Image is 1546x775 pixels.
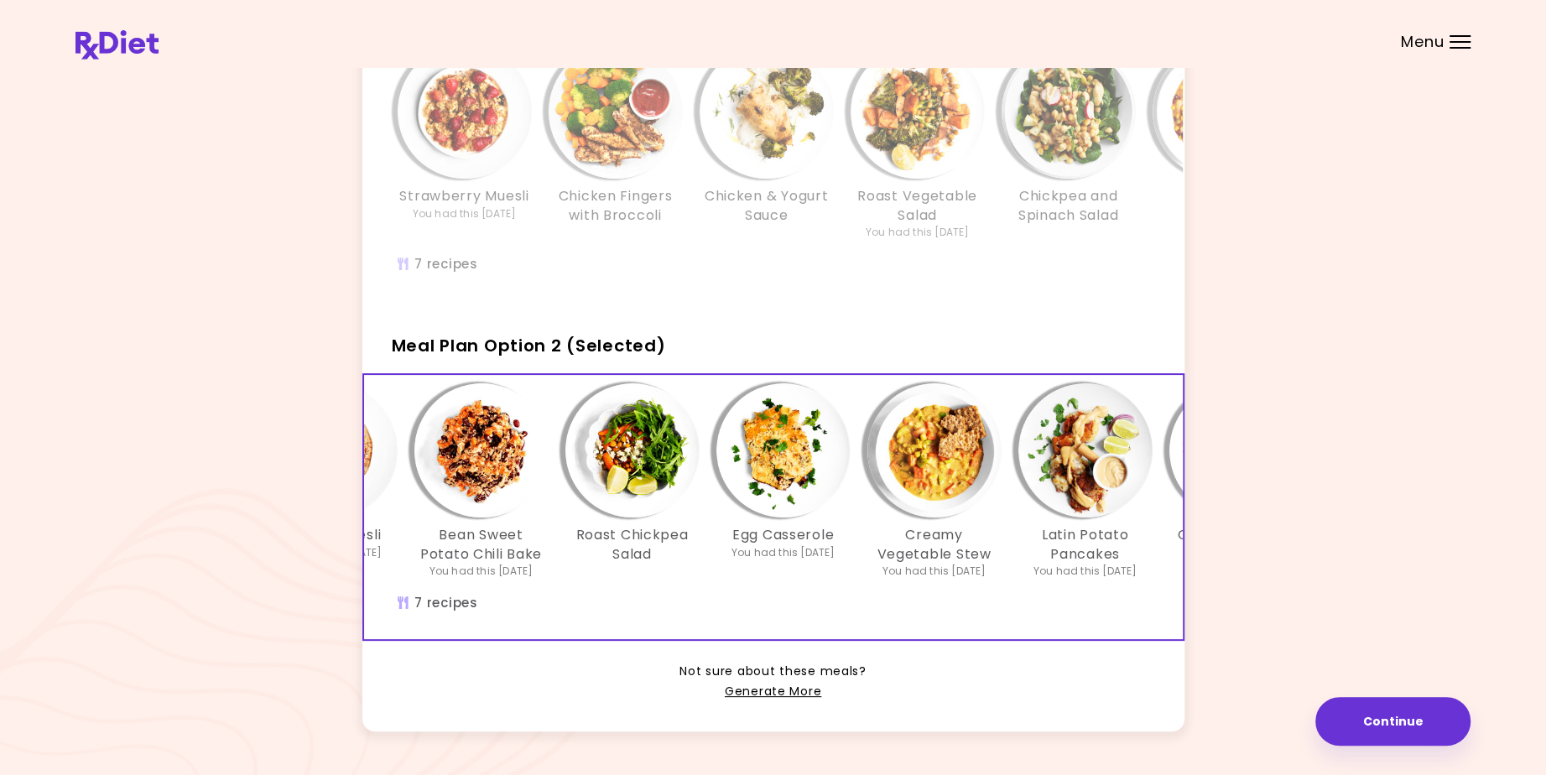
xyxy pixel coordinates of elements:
[851,187,985,225] h3: Roast Vegetable Salad
[1401,34,1444,49] span: Menu
[392,334,666,357] span: Meal Plan Option 2 (Selected)
[406,383,557,579] div: Info - Bean Sweet Potato Chili Bake - Meal Plan Option 2 (Selected)
[866,225,970,240] div: You had this [DATE]
[540,44,691,240] div: Info - Chicken Fingers with Broccoli - Meal Plan Option 1
[565,526,700,564] h3: Roast Chickpea Salad
[1178,526,1294,544] h3: Cheesy Gnocchi
[429,564,534,579] div: You had this [DATE]
[700,187,834,225] h3: Chicken & Yogurt Sauce
[691,44,842,240] div: Info - Chicken & Yogurt Sauce - Meal Plan Option 1
[679,662,866,682] span: Not sure about these meals?
[725,682,821,702] a: Generate More
[1018,526,1153,564] h3: Latin Potato Pancakes
[549,187,683,225] h3: Chicken Fingers with Broccoli
[732,526,834,544] h3: Egg Casserole
[1144,44,1295,240] div: Info - Ital Stew - Meal Plan Option 1
[389,44,540,240] div: Info - Strawberry Muesli - Meal Plan Option 1
[75,30,159,60] img: RxDiet
[1010,383,1161,579] div: Info - Latin Potato Pancakes - Meal Plan Option 2 (Selected)
[413,206,517,221] div: You had this [DATE]
[557,383,708,579] div: Info - Roast Chickpea Salad - Meal Plan Option 2 (Selected)
[414,526,549,564] h3: Bean Sweet Potato Chili Bake
[1161,383,1312,579] div: Info - Cheesy Gnocchi - Meal Plan Option 2 (Selected)
[1002,187,1136,225] h3: Chickpea and Spinach Salad
[731,545,835,560] div: You had this [DATE]
[859,383,1010,579] div: Info - Creamy Vegetable Stew - Meal Plan Option 2 (Selected)
[842,44,993,240] div: Info - Roast Vegetable Salad - Meal Plan Option 1
[1033,564,1137,579] div: You had this [DATE]
[867,526,1002,564] h3: Creamy Vegetable Stew
[882,564,986,579] div: You had this [DATE]
[1315,697,1471,746] button: Continue
[708,383,859,579] div: Info - Egg Casserole - Meal Plan Option 2 (Selected)
[399,187,528,205] h3: Strawberry Muesli
[993,44,1144,240] div: Info - Chickpea and Spinach Salad - Meal Plan Option 1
